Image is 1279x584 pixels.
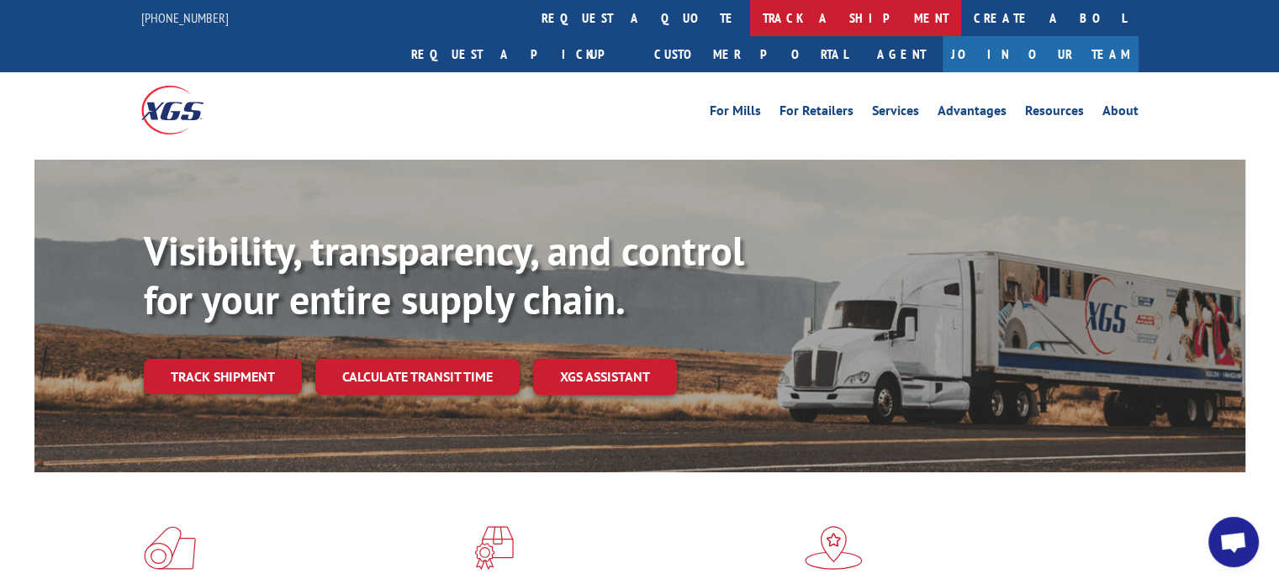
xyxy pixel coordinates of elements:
a: Agent [860,36,943,72]
a: XGS ASSISTANT [533,359,677,395]
a: Customer Portal [642,36,860,72]
a: Resources [1025,104,1084,123]
a: For Retailers [780,104,854,123]
a: Advantages [938,104,1007,123]
img: xgs-icon-total-supply-chain-intelligence-red [144,526,196,570]
a: Calculate transit time [315,359,520,395]
div: Open chat [1208,517,1259,567]
a: For Mills [710,104,761,123]
a: Request a pickup [399,36,642,72]
a: [PHONE_NUMBER] [141,9,229,26]
a: Services [872,104,919,123]
b: Visibility, transparency, and control for your entire supply chain. [144,224,744,325]
a: Track shipment [144,359,302,394]
img: xgs-icon-focused-on-flooring-red [474,526,514,570]
a: About [1102,104,1139,123]
img: xgs-icon-flagship-distribution-model-red [805,526,863,570]
a: Join Our Team [943,36,1139,72]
